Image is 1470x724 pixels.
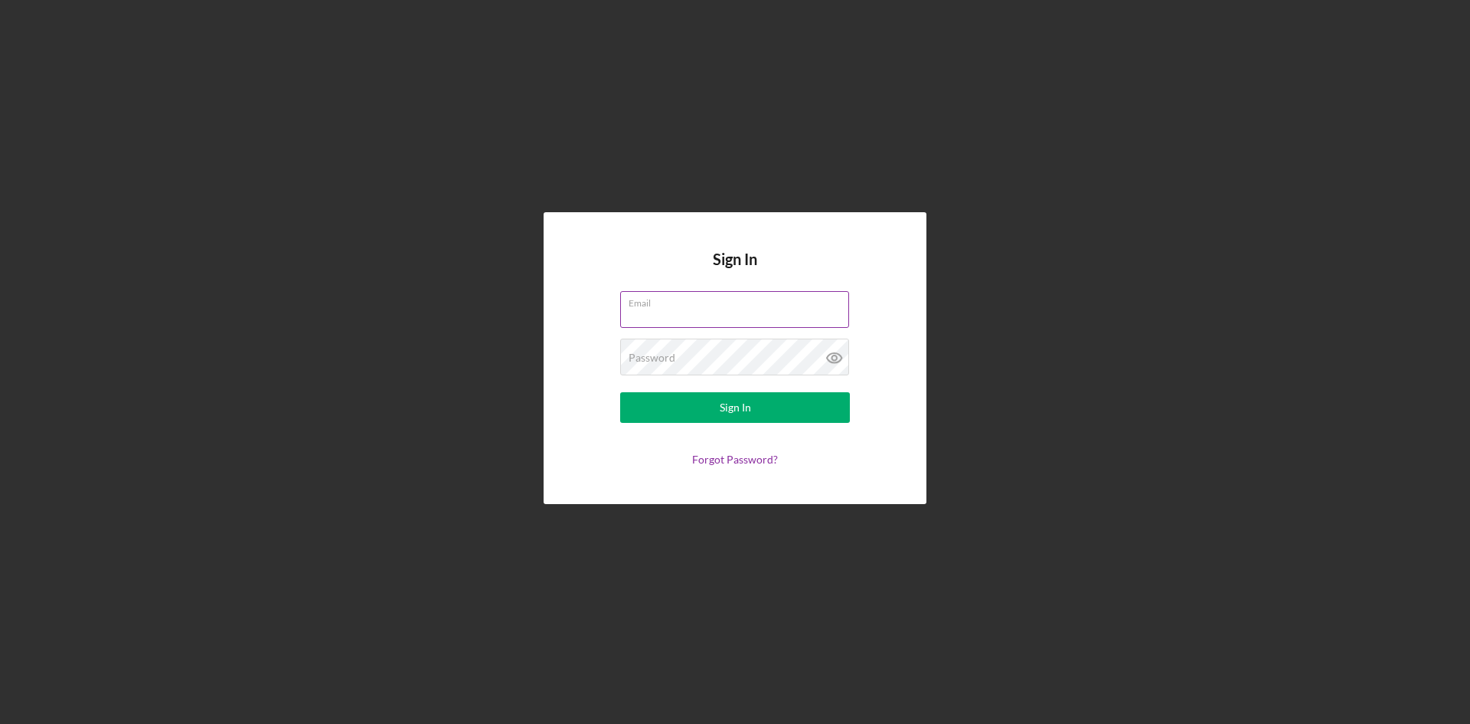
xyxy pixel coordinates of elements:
a: Forgot Password? [692,453,778,466]
label: Email [629,292,849,309]
div: Sign In [720,392,751,423]
button: Sign In [620,392,850,423]
h4: Sign In [713,251,757,291]
label: Password [629,352,675,364]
